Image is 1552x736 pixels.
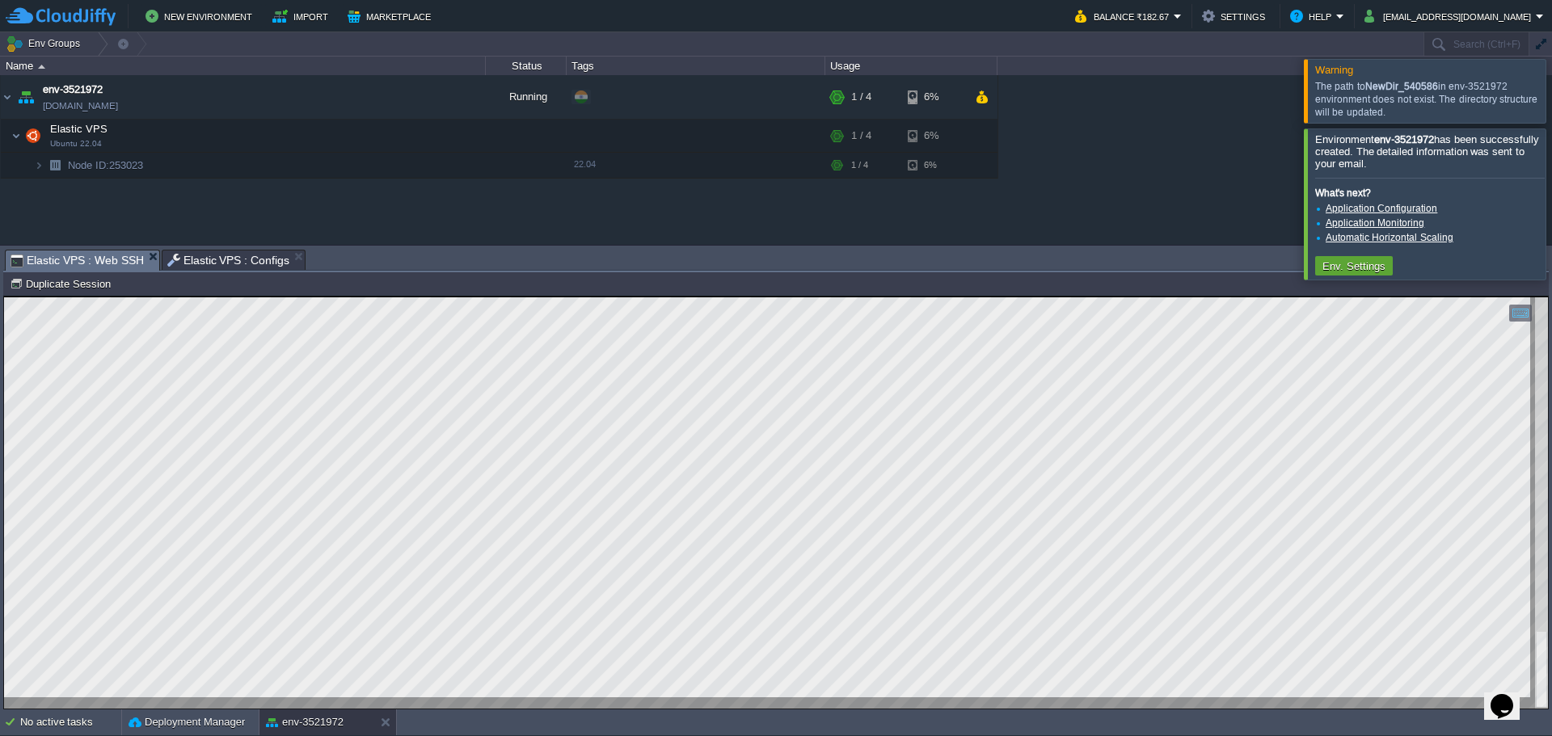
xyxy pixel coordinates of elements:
div: 1 / 4 [851,120,871,152]
button: [EMAIL_ADDRESS][DOMAIN_NAME] [1364,6,1536,26]
button: Import [272,6,333,26]
b: env-3521972 [1374,133,1434,145]
a: Elastic VPSUbuntu 22.04 [48,123,110,135]
a: [DOMAIN_NAME] [43,98,118,114]
b: NewDir_540586 [1365,81,1438,92]
button: Env Groups [6,32,86,55]
img: AMDAwAAAACH5BAEAAAAALAAAAAABAAEAAAICRAEAOw== [15,75,37,119]
button: env-3521972 [266,714,344,730]
span: Environment has been successfully created. The detailed information was sent to your email. [1315,133,1539,170]
button: New Environment [145,6,257,26]
div: 6% [908,153,960,178]
a: Automatic Horizontal Scaling [1326,232,1453,243]
img: AMDAwAAAACH5BAEAAAAALAAAAAABAAEAAAICRAEAOw== [1,75,14,119]
button: Marketplace [348,6,436,26]
button: Duplicate Session [10,276,116,291]
span: 253023 [66,158,145,172]
button: Balance ₹182.67 [1075,6,1174,26]
button: Env. Settings [1318,259,1390,273]
span: Elastic VPS : Web SSH [11,250,144,271]
a: env-3521972 [43,82,103,98]
img: CloudJiffy [6,6,116,27]
button: Deployment Manager [129,714,245,730]
span: Elastic VPS [48,122,110,136]
a: Application Configuration [1326,203,1437,214]
span: Node ID: [68,159,109,171]
img: AMDAwAAAACH5BAEAAAAALAAAAAABAAEAAAICRAEAOw== [44,153,66,178]
a: Node ID:253023 [66,158,145,172]
img: AMDAwAAAACH5BAEAAAAALAAAAAABAAEAAAICRAEAOw== [38,65,45,69]
img: AMDAwAAAACH5BAEAAAAALAAAAAABAAEAAAICRAEAOw== [11,120,21,152]
a: Application Monitoring [1326,217,1424,229]
div: Name [2,57,485,75]
div: 6% [908,120,960,152]
div: The path to in env-3521972 environment does not exist. The directory structure will be updated. [1315,80,1541,119]
span: Elastic VPS : Configs [167,250,290,270]
img: AMDAwAAAACH5BAEAAAAALAAAAAABAAEAAAICRAEAOw== [22,120,44,152]
div: 6% [908,75,960,119]
div: Usage [826,57,997,75]
div: No active tasks [20,709,121,735]
div: Running [486,75,567,119]
iframe: chat widget [1484,671,1536,720]
span: 22.04 [574,159,596,169]
span: Ubuntu 22.04 [50,139,102,149]
button: Settings [1202,6,1270,26]
div: Status [487,57,566,75]
img: AMDAwAAAACH5BAEAAAAALAAAAAABAAEAAAICRAEAOw== [34,153,44,178]
button: Help [1290,6,1336,26]
b: What's next? [1315,187,1371,199]
span: Warning [1315,64,1353,76]
div: Tags [567,57,824,75]
div: 1 / 4 [851,75,871,119]
iframe: To enrich screen reader interactions, please activate Accessibility in Grammarly extension settings [4,297,1548,709]
div: 1 / 4 [851,153,868,178]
